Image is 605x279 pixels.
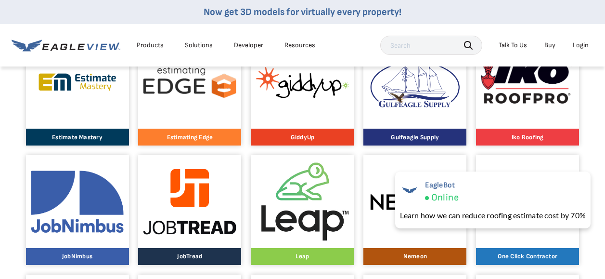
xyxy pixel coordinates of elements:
[256,253,349,260] p: Leap
[380,36,482,55] input: Search
[31,65,124,99] img: Estimate Mastery
[400,210,586,221] div: Learn how we can reduce roofing estimate cost by 70%
[431,192,459,204] span: Online
[481,61,574,104] img: Iko Roofing
[251,155,354,265] a: LeapLeap
[185,41,213,50] div: Solutions
[204,6,401,18] a: Now get 3D models for virtually every property!
[425,181,459,190] span: EagleBot
[369,253,462,260] p: Nemeon
[143,169,236,235] img: JobTread
[137,41,164,50] div: Products
[499,41,527,50] div: Talk To Us
[481,134,574,140] p: Iko Roofing
[256,134,349,140] p: GiddyUp
[26,155,129,265] a: JobNimbusJobNimbus
[400,181,419,200] img: EagleBot
[284,41,315,50] div: Resources
[234,41,263,50] a: Developer
[256,67,349,98] img: GiddyUp
[369,36,462,129] img: Gulfeagle Supply
[31,134,124,140] p: Estimate Mastery
[573,41,589,50] div: Login
[544,41,555,50] a: Buy
[31,253,124,260] p: JobNimbus
[138,36,241,146] a: Estimating EdgeEstimating Edge
[143,253,236,260] p: JobTread
[138,155,241,265] a: JobTreadJobTread
[31,171,124,233] img: JobNimbus
[481,253,574,260] p: One Click Contractor
[143,134,236,140] p: Estimating Edge
[251,36,354,146] a: GiddyUpGiddyUp
[369,192,462,212] img: Nemeon
[476,155,579,265] a: One Click ContractorOne Click Contractor
[143,67,236,98] img: Estimating Edge
[256,161,349,242] img: Leap
[26,36,129,146] a: Estimate MasteryEstimate Mastery
[369,134,462,140] p: Gulfeagle Supply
